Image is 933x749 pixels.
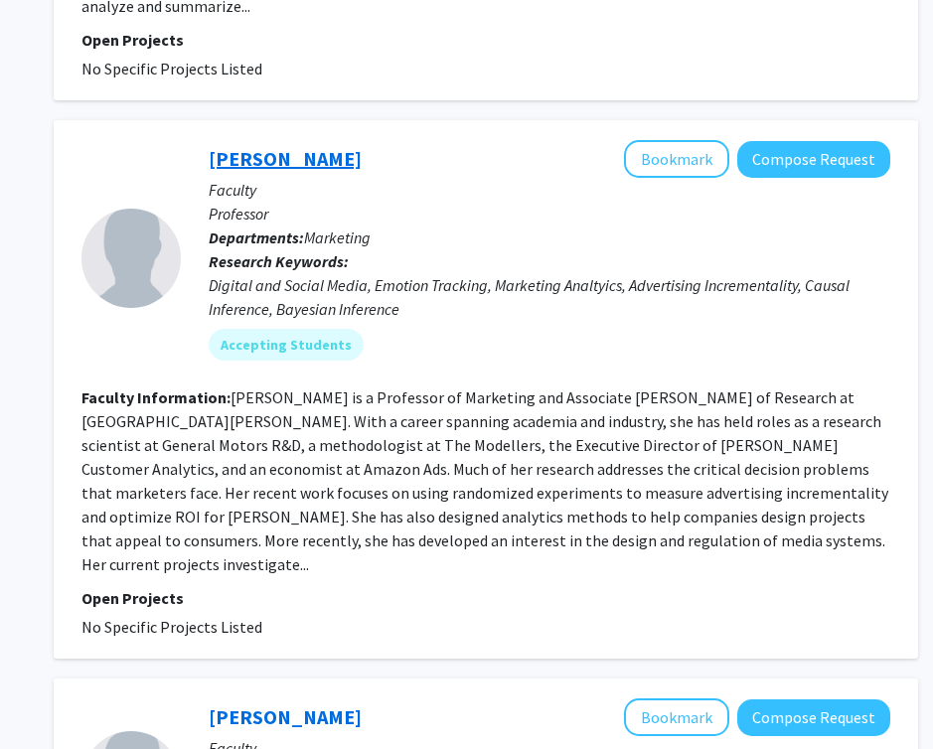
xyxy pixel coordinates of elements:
b: Faculty Information: [81,387,231,407]
p: Open Projects [81,586,890,610]
p: Open Projects [81,28,890,52]
span: Marketing [304,227,371,247]
button: Add Vadake Narayanan to Bookmarks [624,698,729,736]
p: Professor [209,202,890,225]
iframe: Chat [15,660,84,734]
button: Compose Request to Elea Feit [737,141,890,178]
b: Departments: [209,227,304,247]
button: Compose Request to Vadake Narayanan [737,699,890,736]
mat-chip: Accepting Students [209,329,364,361]
span: No Specific Projects Listed [81,59,262,78]
button: Add Elea Feit to Bookmarks [624,140,729,178]
fg-read-more: [PERSON_NAME] is a Professor of Marketing and Associate [PERSON_NAME] of Research at [GEOGRAPHIC_... [81,387,888,574]
a: [PERSON_NAME] [209,704,362,729]
b: Research Keywords: [209,251,349,271]
p: Faculty [209,178,890,202]
span: No Specific Projects Listed [81,617,262,637]
a: [PERSON_NAME] [209,146,362,171]
div: Digital and Social Media, Emotion Tracking, Marketing Analtyics, Advertising Incrementality, Caus... [209,273,890,321]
